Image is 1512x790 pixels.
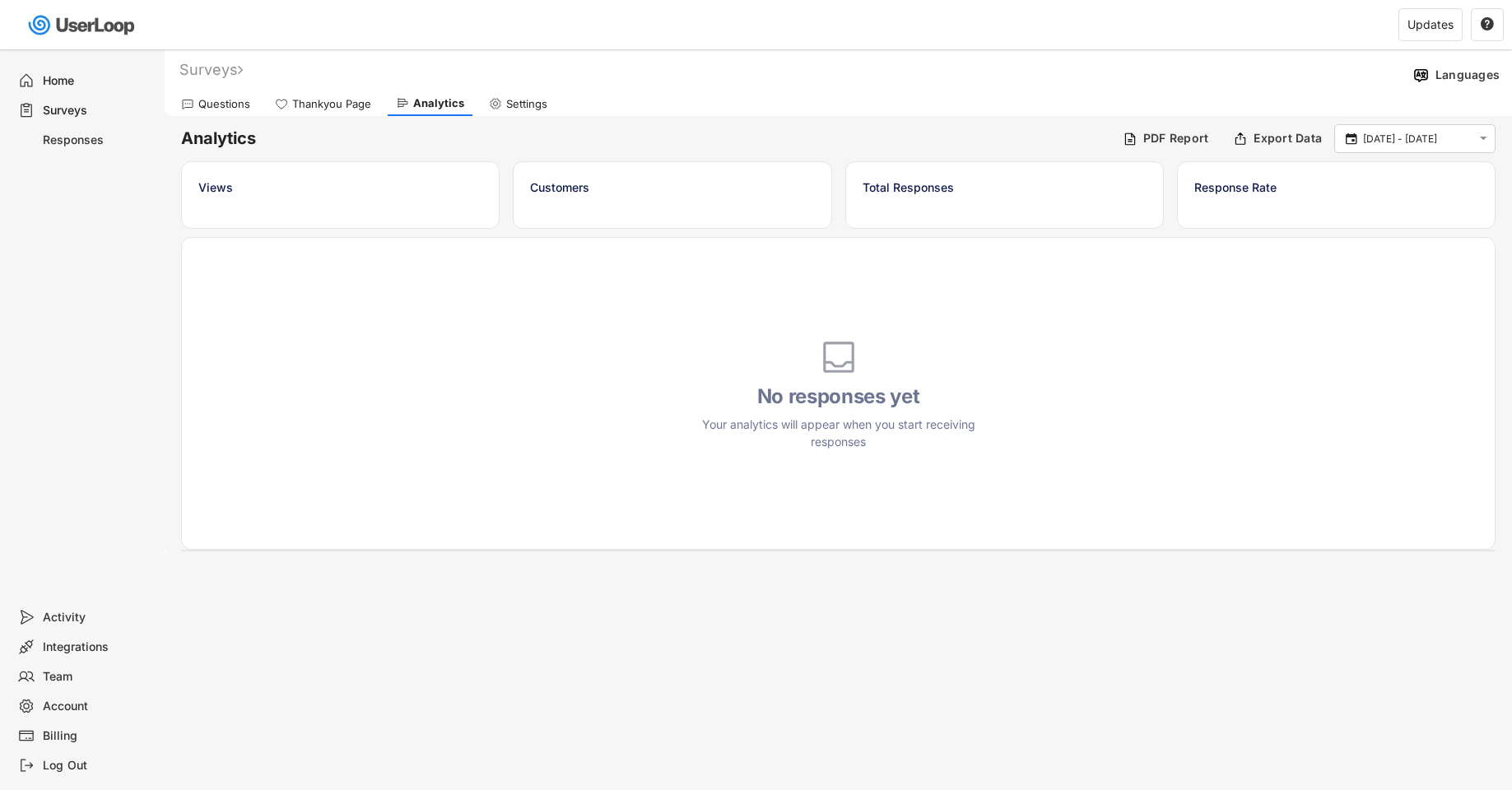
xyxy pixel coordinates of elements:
[1143,131,1209,146] div: PDF Report
[691,384,987,409] h4: No responses yet
[43,103,151,118] div: Surveys
[43,758,151,774] div: Log Out
[1346,131,1357,146] text: 
[43,132,151,148] div: Responses
[43,699,151,714] div: Account
[198,179,482,196] div: Views
[25,8,141,42] img: userloop-logo-01.svg
[1480,17,1495,32] button: 
[1194,179,1478,196] div: Response Rate
[179,60,243,79] div: Surveys
[1412,67,1430,84] img: Language%20Icon.svg
[691,416,987,450] div: Your analytics will appear when you start receiving responses
[1476,132,1491,146] button: 
[506,97,547,111] div: Settings
[43,73,151,89] div: Home
[198,97,250,111] div: Questions
[43,610,151,625] div: Activity
[181,128,1110,150] h6: Analytics
[1480,132,1487,146] text: 
[1481,16,1494,31] text: 
[43,669,151,685] div: Team
[43,728,151,744] div: Billing
[413,96,464,110] div: Analytics
[1435,67,1500,82] div: Languages
[530,179,814,196] div: Customers
[292,97,371,111] div: Thankyou Page
[1363,131,1472,147] input: Select Date Range
[1343,132,1359,146] button: 
[1254,131,1322,146] div: Export Data
[43,639,151,655] div: Integrations
[863,179,1147,196] div: Total Responses
[1407,19,1454,30] div: Updates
